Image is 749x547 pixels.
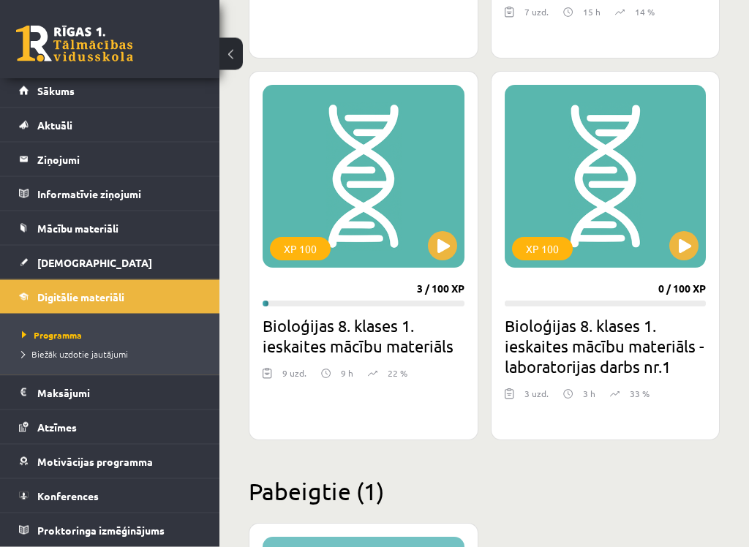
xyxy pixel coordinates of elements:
[282,367,306,389] div: 9 uzd.
[22,347,205,361] a: Biežāk uzdotie jautājumi
[22,348,128,360] span: Biežāk uzdotie jautājumi
[583,6,601,19] p: 15 h
[263,316,464,357] h2: Bioloģijas 8. klases 1. ieskaites mācību materiāls
[37,177,201,211] legend: Informatīvie ziņojumi
[19,177,201,211] a: Informatīvie ziņojumi
[19,74,201,107] a: Sākums
[22,328,205,342] a: Programma
[512,238,573,261] div: XP 100
[583,388,595,401] p: 3 h
[524,388,549,410] div: 3 uzd.
[37,524,165,537] span: Proktoringa izmēģinājums
[37,256,152,269] span: [DEMOGRAPHIC_DATA]
[270,238,331,261] div: XP 100
[16,26,133,62] a: Rīgas 1. Tālmācības vidusskola
[635,6,655,19] p: 14 %
[37,455,153,468] span: Motivācijas programma
[37,143,201,176] legend: Ziņojumi
[19,376,201,410] a: Maksājumi
[524,6,549,28] div: 7 uzd.
[37,84,75,97] span: Sākums
[37,222,118,235] span: Mācību materiāli
[630,388,650,401] p: 33 %
[19,479,201,513] a: Konferences
[19,143,201,176] a: Ziņojumi
[37,420,77,434] span: Atzīmes
[19,211,201,245] a: Mācību materiāli
[249,478,720,506] h2: Pabeigtie (1)
[19,410,201,444] a: Atzīmes
[19,108,201,142] a: Aktuāli
[19,445,201,478] a: Motivācijas programma
[37,489,99,502] span: Konferences
[388,367,407,380] p: 22 %
[19,280,201,314] a: Digitālie materiāli
[341,367,353,380] p: 9 h
[37,376,201,410] legend: Maksājumi
[505,316,707,377] h2: Bioloģijas 8. klases 1. ieskaites mācību materiāls - laboratorijas darbs nr.1
[37,290,124,303] span: Digitālie materiāli
[19,246,201,279] a: [DEMOGRAPHIC_DATA]
[37,118,72,132] span: Aktuāli
[22,329,82,341] span: Programma
[19,513,201,547] a: Proktoringa izmēģinājums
